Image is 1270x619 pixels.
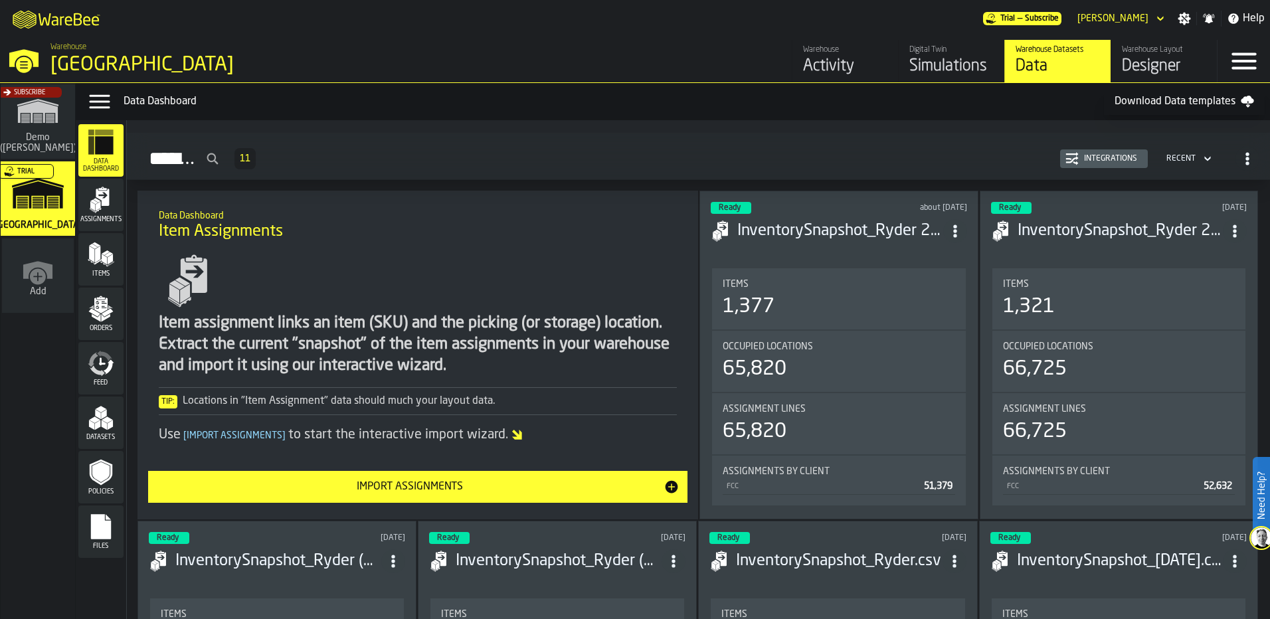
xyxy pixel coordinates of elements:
div: Updated: 4/22/2025, 1:59:11 PM Created: 4/22/2025, 1:58:24 PM [1140,533,1247,543]
section: card-AssignmentDashboardCard [991,266,1247,508]
span: Subscribe [14,89,45,96]
label: button-toggle-Help [1222,11,1270,27]
div: ItemListCard-DashboardItemContainer [699,191,978,519]
div: Title [1003,466,1235,477]
span: 51,379 [924,482,952,491]
div: stat-Items [992,268,1245,329]
div: Title [723,466,954,477]
div: status-3 2 [149,532,189,544]
button: button-Import Assignments [148,471,688,503]
div: InventorySnapshot_Ryder.csv [736,551,942,572]
span: Tip: [159,395,177,408]
div: Warehouse [803,45,887,54]
span: Occupied Locations [723,341,813,352]
span: 52,632 [1204,482,1232,491]
div: Title [723,279,954,290]
div: Title [1003,404,1235,414]
li: menu Files [78,505,124,559]
div: Menu Subscription [983,12,1061,25]
div: StatList-item-FCC [1003,477,1235,495]
span: Assignments by Client [1003,466,1110,477]
div: Import Assignments [156,479,664,495]
span: Help [1243,11,1265,27]
div: Title [723,404,954,414]
span: Items [1003,279,1029,290]
li: menu Orders [78,288,124,341]
span: Trial [17,168,35,175]
div: InventorySnapshot_4/22/25.csv [1017,551,1223,572]
div: status-3 2 [429,532,470,544]
div: 65,820 [723,420,786,444]
div: title-Item Assignments [148,201,688,249]
a: link-to-/wh/i/b8e8645a-5c77-43f4-8135-27e3a4d97801/simulations [1,161,75,238]
label: button-toggle-Menu [1218,40,1270,82]
span: ] [282,431,286,440]
li: menu Assignments [78,179,124,232]
div: Updated: 6/24/2025, 9:37:35 AM Created: 6/24/2025, 9:37:19 AM [298,533,405,543]
div: status-3 2 [990,532,1031,544]
div: stat-Assignment lines [992,393,1245,454]
div: stat-Assignment lines [712,393,965,454]
li: menu Data Dashboard [78,124,124,177]
div: 1,377 [723,295,774,319]
span: Subscribe [1025,14,1059,23]
div: Integrations [1079,154,1142,163]
div: Locations in "Item Assignment" data should much your layout data. [159,393,678,409]
span: Orders [78,325,124,332]
a: link-to-/wh/i/b8e8645a-5c77-43f4-8135-27e3a4d97801/simulations [898,40,1004,82]
span: — [1018,14,1022,23]
div: ItemListCard-DashboardItemContainer [980,191,1258,519]
span: Items [78,270,124,278]
span: Feed [78,379,124,387]
div: Title [723,341,954,352]
span: Ready [437,534,459,542]
div: Updated: 7/29/2025, 2:52:41 PM Created: 7/29/2025, 2:52:27 PM [860,203,966,213]
div: ItemListCard- [137,191,699,519]
div: Title [1003,341,1235,352]
span: Ready [998,534,1020,542]
div: Warehouse Datasets [1016,45,1100,54]
a: link-to-/wh/i/b8e8645a-5c77-43f4-8135-27e3a4d97801/designer [1111,40,1217,82]
div: Simulations [909,56,994,77]
div: Warehouse Layout [1122,45,1206,54]
div: Use to start the interactive import wizard. [159,426,678,444]
span: Assignment lines [723,404,806,414]
h3: InventorySnapshot_Ryder (1).csv [456,551,662,572]
span: Policies [78,488,124,495]
a: Download Data templates [1104,88,1265,115]
div: Item assignment links an item (SKU) and the picking (or storage) location. Extract the current "s... [159,313,678,377]
div: 1,321 [1003,295,1055,319]
label: button-toggle-Notifications [1197,12,1221,25]
section: card-AssignmentDashboardCard [711,266,966,508]
div: 66,725 [1003,420,1067,444]
div: Updated: 6/2/2025, 10:53:26 AM Created: 6/2/2025, 10:53:10 AM [579,533,686,543]
span: [ [183,431,187,440]
h3: InventorySnapshot_Ryder 20250709.csv [1018,221,1223,242]
div: Updated: 7/9/2025, 12:19:22 PM Created: 7/9/2025, 12:19:08 PM [1140,203,1247,213]
span: Datasets [78,434,124,441]
a: link-to-/wh/i/dbcf2930-f09f-4140-89fc-d1e1c3a767ca/simulations [1,84,75,161]
div: stat-Items [712,268,965,329]
div: InventorySnapshot_Ryder 250729.csv [737,221,943,242]
span: Assignments by Client [723,466,830,477]
a: link-to-/wh/i/b8e8645a-5c77-43f4-8135-27e3a4d97801/data [1004,40,1111,82]
div: Data Dashboard [124,94,1104,110]
div: stat-Occupied Locations [712,331,965,392]
div: Data [1016,56,1100,77]
button: button-Integrations [1060,149,1148,168]
div: DropdownMenuValue-Kruti Shah [1077,13,1148,24]
span: Occupied Locations [1003,341,1093,352]
div: DropdownMenuValue-4 [1161,151,1214,167]
span: Ready [717,534,739,542]
li: menu Policies [78,451,124,504]
div: FCC [725,482,918,491]
div: 65,820 [723,357,786,381]
div: StatList-item-FCC [723,477,954,495]
span: Warehouse [50,43,86,52]
span: Items [723,279,749,290]
div: FCC [1006,482,1198,491]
